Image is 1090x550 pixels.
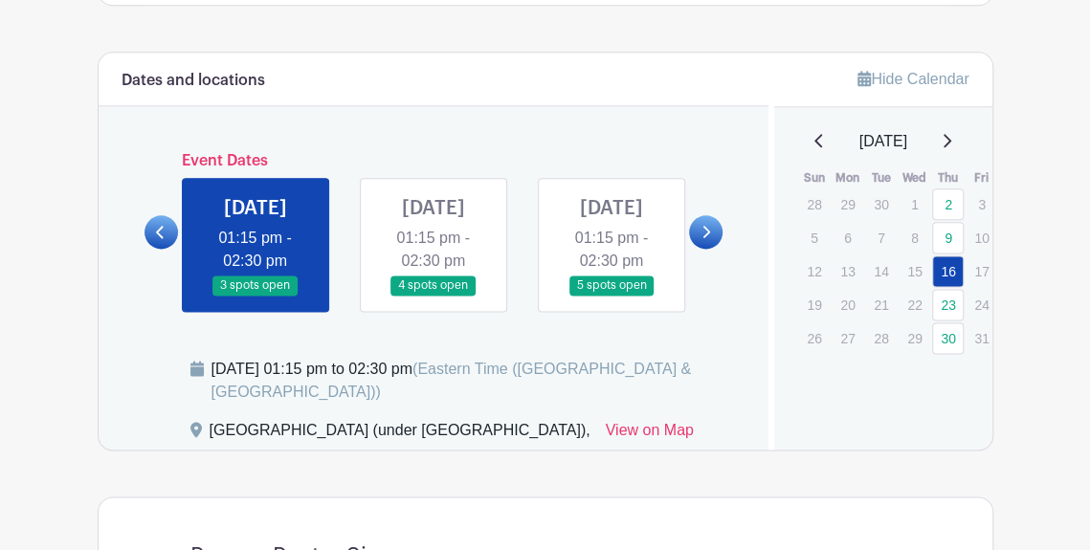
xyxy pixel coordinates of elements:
p: 21 [865,290,897,319]
th: Tue [864,168,898,187]
p: 6 [832,223,863,253]
th: Fri [965,168,998,187]
p: 27 [832,323,863,353]
p: 22 [899,290,930,319]
p: 29 [832,189,863,219]
a: Hide Calendar [857,71,968,87]
p: 8 [899,223,930,253]
th: Mon [831,168,864,187]
p: 31 [966,323,997,353]
p: 28 [865,323,897,353]
h6: Dates and locations [122,72,265,90]
span: (Eastern Time ([GEOGRAPHIC_DATA] & [GEOGRAPHIC_DATA])) [211,361,692,400]
a: 30 [932,322,964,354]
h6: Event Dates [178,152,690,170]
p: 20 [832,290,863,319]
p: 28 [798,189,830,219]
p: 30 [865,189,897,219]
p: 26 [798,323,830,353]
p: 14 [865,256,897,286]
th: Sun [797,168,831,187]
a: 9 [932,222,964,253]
th: Wed [898,168,931,187]
a: View on Map [606,419,694,450]
p: 24 [966,290,997,319]
p: 12 [798,256,830,286]
p: 10 [966,223,997,253]
a: 16 [932,255,964,287]
div: [GEOGRAPHIC_DATA] (under [GEOGRAPHIC_DATA]), [210,419,590,450]
p: 3 [966,189,997,219]
p: 13 [832,256,863,286]
div: [DATE] 01:15 pm to 02:30 pm [211,358,746,404]
p: 7 [865,223,897,253]
a: 2 [932,188,964,220]
p: 29 [899,323,930,353]
span: [DATE] [859,130,907,153]
p: 15 [899,256,930,286]
a: 23 [932,289,964,320]
th: Thu [931,168,965,187]
p: 19 [798,290,830,319]
p: 5 [798,223,830,253]
p: 1 [899,189,930,219]
p: 17 [966,256,997,286]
